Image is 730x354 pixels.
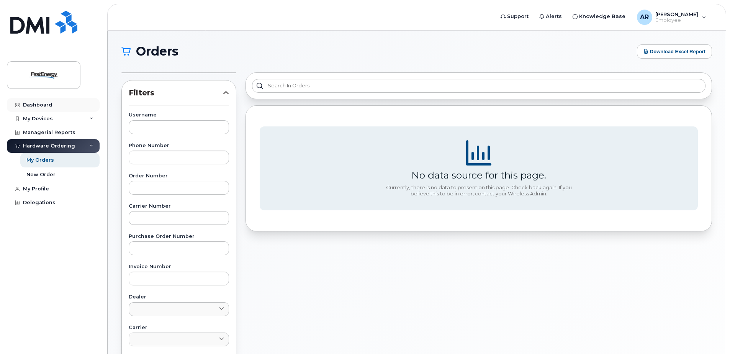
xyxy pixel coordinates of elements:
[129,325,229,330] label: Carrier
[129,234,229,239] label: Purchase Order Number
[383,185,575,197] div: Currently, there is no data to present on this page. Check back again. If you believe this to be ...
[697,321,724,348] iframe: Messenger Launcher
[129,87,223,98] span: Filters
[252,79,705,93] input: Search in orders
[129,113,229,118] label: Username
[129,295,229,300] label: Dealer
[129,264,229,269] label: Invoice Number
[129,204,229,209] label: Carrier Number
[129,174,229,179] label: Order Number
[411,169,546,181] div: No data source for this page.
[129,143,229,148] label: Phone Number
[637,44,712,59] button: Download Excel Report
[136,46,178,57] span: Orders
